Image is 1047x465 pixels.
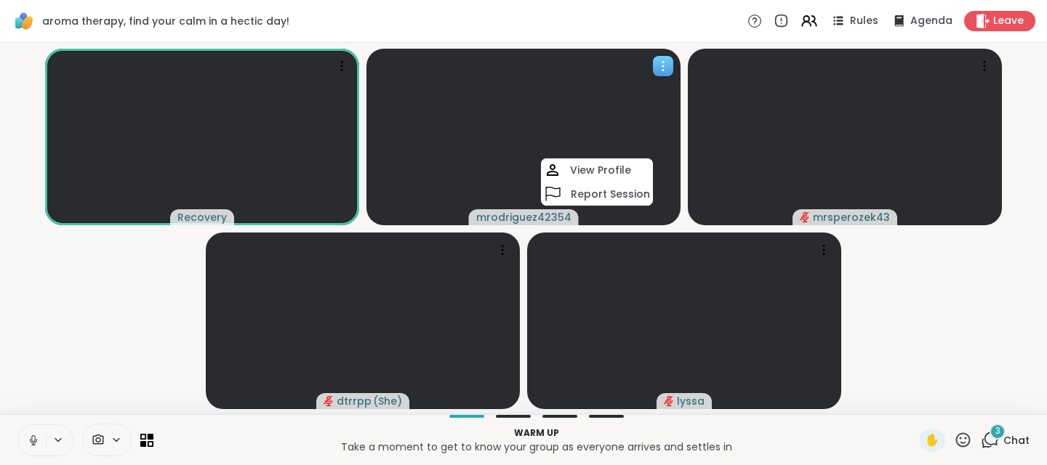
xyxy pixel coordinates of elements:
span: dtrrpp [337,394,372,408]
span: Rules [850,14,878,28]
p: Warm up [162,426,910,440]
span: mrsperozek43 [813,210,890,225]
span: Agenda [910,14,952,28]
span: mrodriguez42354 [476,210,571,225]
span: lyssa [677,394,705,408]
span: Recovery [177,210,227,225]
h4: View Profile [570,163,631,177]
img: ShareWell Logomark [12,9,36,33]
span: audio-muted [324,396,334,406]
p: Take a moment to get to know your group as everyone arrives and settles in [162,440,910,454]
h4: Report Session [571,187,650,201]
span: audio-muted [800,212,810,222]
span: ( She ) [373,394,402,408]
span: Leave [993,14,1024,28]
span: 3 [995,425,1000,437]
span: aroma therapy, find your calm in a hectic day! [42,14,289,28]
span: ✋ [925,432,939,449]
span: Chat [1003,433,1030,448]
span: audio-muted [664,396,674,406]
